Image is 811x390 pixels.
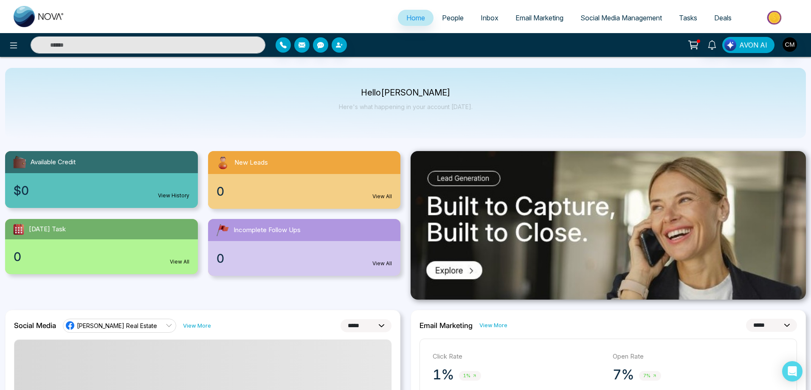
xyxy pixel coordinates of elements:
img: todayTask.svg [12,222,25,236]
p: Hello [PERSON_NAME] [339,89,473,96]
p: Click Rate [433,352,604,362]
a: Incomplete Follow Ups0View All [203,219,406,276]
span: 1% [459,371,481,381]
h2: Email Marketing [420,321,473,330]
img: availableCredit.svg [12,154,27,170]
img: followUps.svg [215,222,230,238]
span: 0 [14,248,21,266]
span: 7% [639,371,661,381]
span: [DATE] Task [29,224,66,234]
img: . [411,151,806,300]
a: View All [170,258,189,266]
span: 0 [217,182,224,200]
span: People [442,14,464,22]
span: Email Marketing [515,14,563,22]
p: Open Rate [613,352,784,362]
a: View More [183,322,211,330]
a: New Leads0View All [203,151,406,209]
span: Inbox [481,14,498,22]
span: Incomplete Follow Ups [234,225,301,235]
div: Open Intercom Messenger [782,361,803,382]
p: Here's what happening in your account [DATE]. [339,103,473,110]
p: 1% [433,366,454,383]
img: User Avatar [783,37,797,52]
span: Deals [714,14,732,22]
a: Home [398,10,434,26]
a: Email Marketing [507,10,572,26]
span: AVON AI [739,40,767,50]
span: Available Credit [31,157,76,167]
span: Tasks [679,14,697,22]
a: Inbox [472,10,507,26]
a: View More [479,321,507,329]
p: 7% [613,366,634,383]
h2: Social Media [14,321,56,330]
a: Tasks [670,10,706,26]
a: View History [158,192,189,199]
a: View All [372,193,392,200]
span: 0 [217,250,224,267]
img: Lead Flow [724,39,736,51]
span: Social Media Management [580,14,662,22]
img: Nova CRM Logo [14,6,65,27]
img: newLeads.svg [215,154,231,171]
img: Market-place.gif [744,8,806,27]
span: $0 [14,182,29,199]
a: View All [372,260,392,267]
a: Social Media Management [572,10,670,26]
button: AVON AI [722,37,774,53]
a: People [434,10,472,26]
span: New Leads [234,158,268,168]
span: [PERSON_NAME] Real Estate [77,322,157,330]
span: Home [406,14,425,22]
a: Deals [706,10,740,26]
